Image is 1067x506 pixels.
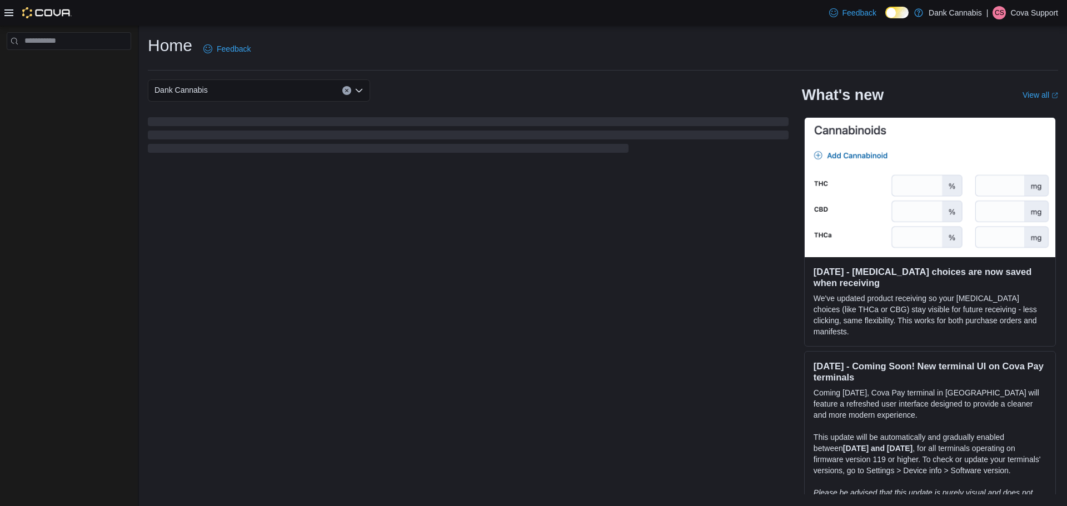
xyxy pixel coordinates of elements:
svg: External link [1051,92,1058,99]
a: Feedback [199,38,255,60]
h2: What's new [802,86,884,104]
span: Loading [148,119,789,155]
span: Dank Cannabis [154,83,208,97]
p: Coming [DATE], Cova Pay terminal in [GEOGRAPHIC_DATA] will feature a refreshed user interface des... [814,387,1046,420]
p: | [986,6,989,19]
h1: Home [148,34,192,57]
span: CS [995,6,1004,19]
nav: Complex example [7,52,131,79]
p: We've updated product receiving so your [MEDICAL_DATA] choices (like THCa or CBG) stay visible fo... [814,293,1046,337]
a: Feedback [825,2,881,24]
div: Cova Support [993,6,1006,19]
button: Clear input [342,86,351,95]
span: Dark Mode [885,18,886,19]
p: Dank Cannabis [929,6,982,19]
button: Open list of options [355,86,363,95]
input: Dark Mode [885,7,909,18]
span: Feedback [217,43,251,54]
h3: [DATE] - Coming Soon! New terminal UI on Cova Pay terminals [814,360,1046,383]
img: Cova [22,7,72,18]
p: This update will be automatically and gradually enabled between , for all terminals operating on ... [814,432,1046,476]
a: View allExternal link [1023,91,1058,99]
strong: [DATE] and [DATE] [843,444,913,453]
h3: [DATE] - [MEDICAL_DATA] choices are now saved when receiving [814,266,1046,288]
span: Feedback [842,7,876,18]
p: Cova Support [1010,6,1058,19]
